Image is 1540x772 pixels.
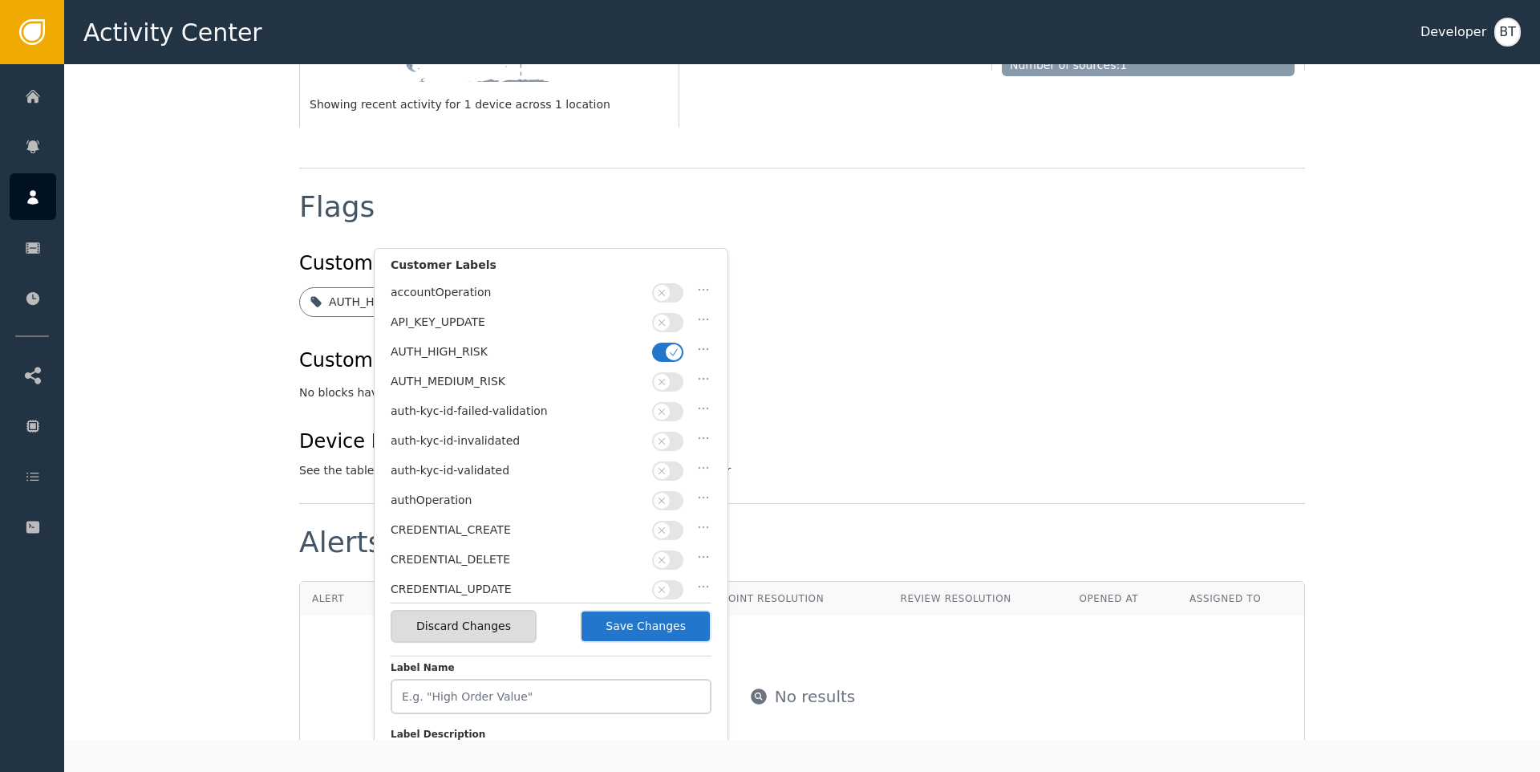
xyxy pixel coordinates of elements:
[391,403,644,420] div: auth-kyc-id-failed-validation
[299,384,1305,401] div: No blocks have been applied to this customer
[310,96,669,113] div: Showing recent activity for 1 device across 1 location
[391,284,644,301] div: accountOperation
[580,610,711,643] button: Save Changes
[391,257,711,282] div: Customer Labels
[1420,22,1486,42] div: Developer
[299,528,433,557] div: Alerts (0)
[1002,55,1295,76] div: Number of sources: 1
[391,660,711,679] label: Label Name
[299,249,488,278] div: Customer Labels (1)
[391,433,644,449] div: auth-kyc-id-invalidated
[391,462,644,479] div: auth-kyc-id-validated
[1494,18,1521,47] button: BT
[391,610,537,643] button: Discard Changes
[391,581,644,598] div: CREDENTIAL_UPDATE
[391,343,644,360] div: AUTH_HIGH_RISK
[775,685,856,709] div: No results
[299,193,375,221] div: Flags
[391,492,644,509] div: authOperation
[391,314,644,331] div: API_KEY_UPDATE
[889,582,1068,616] th: Review Resolution
[391,551,644,568] div: CREDENTIAL_DELETE
[675,582,889,616] th: Checkpoint Resolution
[391,679,711,714] input: E.g. "High Order Value"
[391,727,711,746] label: Label Description
[500,246,684,281] button: Label this customer
[1177,582,1304,616] th: Assigned To
[391,522,644,538] div: CREDENTIAL_CREATE
[329,294,426,311] div: AUTH_HIGH_RISK
[300,582,375,616] th: Alert
[83,14,262,51] span: Activity Center
[391,373,644,390] div: AUTH_MEDIUM_RISK
[1067,582,1177,616] th: Opened At
[299,427,731,456] div: Device Flags (1)
[299,346,488,375] div: Customer Blocks (0)
[299,462,731,479] div: See the table below for details on device flags associated with this customer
